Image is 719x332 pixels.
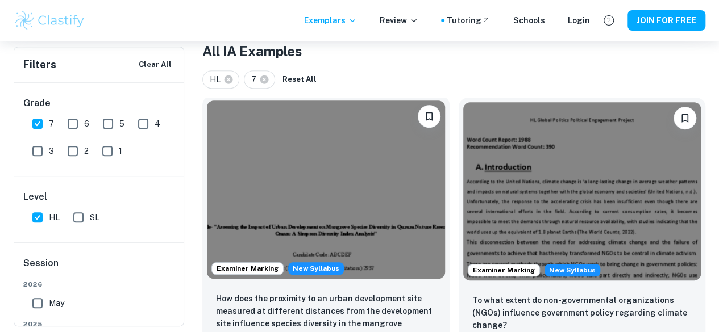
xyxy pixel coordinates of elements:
button: Please log in to bookmark exemplars [418,105,440,128]
span: 1 [119,145,122,157]
span: New Syllabus [288,262,344,275]
a: Schools [513,14,545,27]
p: To what extent do non-governmental organizations (NGOs) influence government policy regarding cli... [472,294,692,331]
img: Clastify logo [14,9,86,32]
span: 6 [84,117,89,130]
div: HL [202,70,239,89]
p: How does the proximity to an urban development site measured at different distances from the deve... [216,292,436,331]
span: Examiner Marking [212,263,283,274]
span: 7 [251,73,261,86]
h6: Session [23,257,176,279]
span: New Syllabus [545,264,600,276]
span: HL [49,211,60,224]
span: May [49,297,64,309]
div: 7 [244,70,275,89]
span: 7 [49,117,54,130]
p: Exemplars [304,14,357,27]
span: SL [90,211,99,224]
span: 5 [119,117,124,130]
span: HL [210,73,226,86]
img: Global Politics Engagement Activity IA example thumbnail: To what extent do non-governmental organ [463,102,701,280]
div: Starting from the May 2026 session, the Global Politics Engagement Activity requirements have cha... [545,264,600,276]
h6: Filters [23,57,56,73]
h6: Grade [23,96,176,110]
h1: All IA Examples [202,41,705,61]
button: Please log in to bookmark exemplars [674,107,696,129]
span: 4 [155,117,160,130]
span: 3 [49,145,54,157]
button: JOIN FOR FREE [627,10,705,31]
span: 2026 [23,279,176,289]
p: Review [380,14,418,27]
a: Tutoring [447,14,491,27]
h6: Level [23,190,176,204]
button: Help and Feedback [599,11,618,30]
a: Login [568,14,590,27]
div: Starting from the May 2026 session, the ESS IA requirements have changed. We created this exempla... [288,262,344,275]
span: 2025 [23,319,176,329]
span: 2 [84,145,89,157]
button: Clear All [136,56,174,73]
button: Reset All [280,71,319,88]
img: ESS IA example thumbnail: How does the proximity to an urban devel [207,100,445,279]
span: Examiner Marking [468,265,539,275]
